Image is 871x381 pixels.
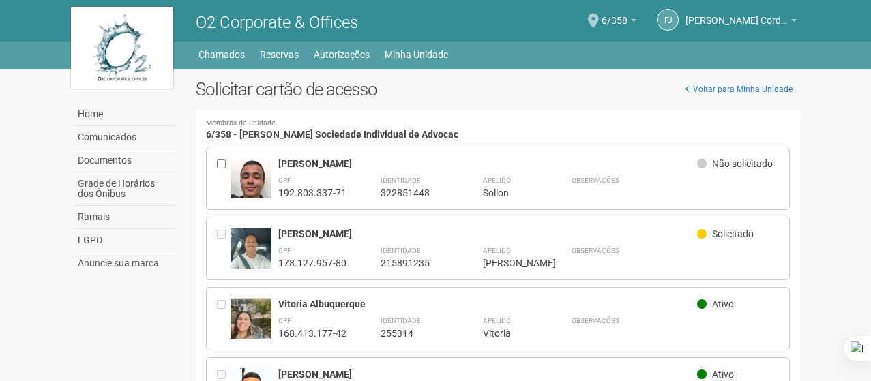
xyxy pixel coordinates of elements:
a: Autorizações [314,45,370,64]
div: Entre em contato com a Aministração para solicitar o cancelamento ou 2a via [217,298,231,339]
a: Grade de Horários dos Ônibus [74,172,175,206]
span: Ativo [712,369,734,380]
img: user.jpg [231,228,271,273]
div: Sollon [483,187,537,199]
strong: CPF [278,247,291,254]
div: Vitoria Albuquerque [278,298,698,310]
a: LGPD [74,229,175,252]
a: Comunicados [74,126,175,149]
a: Documentos [74,149,175,172]
h2: Solicitar cartão de acesso [196,79,801,100]
img: user.jpg [231,157,271,215]
strong: Apelido [483,247,511,254]
strong: Observações [572,317,619,324]
strong: Apelido [483,177,511,184]
div: 215891235 [381,257,449,269]
div: 255314 [381,327,449,339]
div: [PERSON_NAME] [483,257,537,269]
a: Reservas [260,45,299,64]
strong: Observações [572,177,619,184]
strong: Apelido [483,317,511,324]
a: Home [74,103,175,126]
div: [PERSON_NAME] [278,157,698,170]
a: 6/358 [602,17,636,28]
span: Não solicitado [712,158,773,169]
strong: Identidade [381,247,421,254]
strong: Observações [572,247,619,254]
span: Ativo [712,299,734,309]
a: Voltar para Minha Unidade [678,79,800,100]
div: 178.127.957-80 [278,257,346,269]
span: 6/358 [602,2,628,26]
div: [PERSON_NAME] [278,228,698,240]
div: 192.803.337-71 [278,187,346,199]
img: user.jpg [231,298,271,341]
span: O2 Corporate & Offices [196,13,358,32]
img: logo.jpg [71,7,173,89]
small: Membros da unidade [206,120,791,127]
a: FJ [657,9,679,31]
div: 322851448 [381,187,449,199]
a: Minha Unidade [385,45,448,64]
div: Vitoria [483,327,537,339]
a: Ramais [74,206,175,229]
strong: Identidade [381,317,421,324]
span: Francisco J. Cordeiro da S. Jr. [685,2,788,26]
span: Solicitado [712,228,754,239]
div: 168.413.177-42 [278,327,346,339]
a: Chamados [198,45,245,64]
h4: 6/358 - [PERSON_NAME] Sociedade Individual de Advocac [206,120,791,140]
div: Entre em contato com a Aministração para solicitar o cancelamento ou 2a via [217,228,231,269]
strong: Identidade [381,177,421,184]
a: [PERSON_NAME] Cordeiro da S. Jr. [685,17,797,28]
strong: CPF [278,177,291,184]
div: [PERSON_NAME] [278,368,698,380]
a: Anuncie sua marca [74,252,175,275]
strong: CPF [278,317,291,324]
